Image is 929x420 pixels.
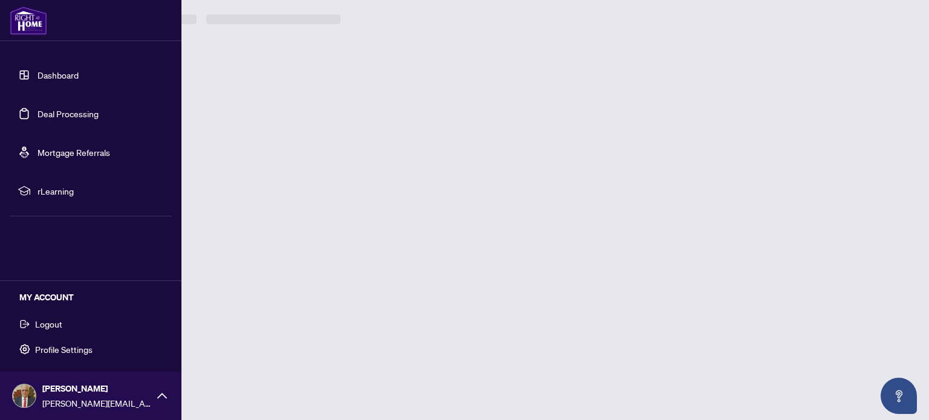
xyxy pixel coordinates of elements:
button: Logout [10,314,172,334]
img: Profile Icon [13,384,36,407]
h5: MY ACCOUNT [19,291,172,304]
span: rLearning [37,184,163,198]
button: Profile Settings [10,339,172,360]
a: Deal Processing [37,108,99,119]
a: Mortgage Referrals [37,147,110,158]
a: Dashboard [37,69,79,80]
span: Profile Settings [35,340,93,359]
span: Logout [35,314,62,334]
span: [PERSON_NAME][EMAIL_ADDRESS][PERSON_NAME][DOMAIN_NAME] [42,396,151,410]
img: logo [10,6,47,35]
button: Open asap [881,378,917,414]
span: [PERSON_NAME] [42,382,151,395]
